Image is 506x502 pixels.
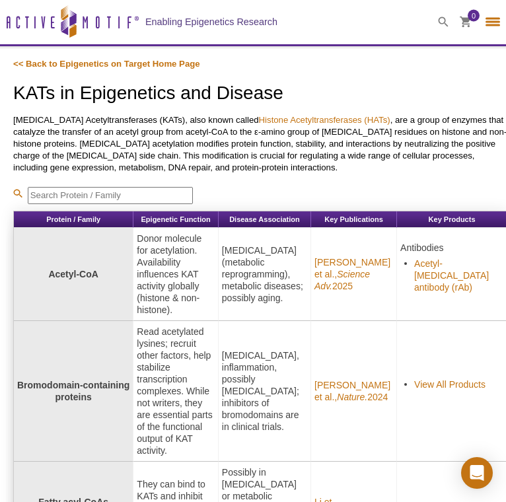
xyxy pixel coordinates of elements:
td: [MEDICAL_DATA], inflammation, possibly [MEDICAL_DATA]; inhibitors of bromodomains are in clinical... [219,321,311,462]
a: << Back to Epigenetics on Target Home Page [13,59,200,69]
em: Science Adv. [314,269,370,291]
th: Epigenetic Function [133,211,219,228]
th: Protein / Family [14,211,133,228]
th: Disease Association [219,211,311,228]
input: Search Protein / Family [28,187,193,204]
strong: Acetyl‑CoA [48,269,98,279]
a: [PERSON_NAME] et al.,Nature.2024 [314,379,393,403]
div: Open Intercom Messenger [461,457,493,489]
td: Read acetylated lysines; recruit other factors, help stabilize transcription complexes. While not... [133,321,219,462]
p: Antibodies [400,242,503,254]
em: Nature. [337,392,367,402]
a: Histone Acetyltransferases (HATs) [259,115,390,125]
td: Donor molecule for acetylation. Availability influences KAT activity globally (histone & non-hist... [133,228,219,321]
a: 0 [460,17,472,30]
td: [MEDICAL_DATA] (metabolic reprogramming), metabolic diseases; possibly aging. [219,228,311,321]
strong: Bromodomain‑containing proteins [17,380,129,402]
th: Key Publications [311,211,397,228]
a: [PERSON_NAME] et al.,Science Adv.2025 [314,256,393,292]
a: View All Products [414,378,486,390]
h2: Enabling Epigenetics Research [145,16,277,28]
a: Acetyl-[MEDICAL_DATA] antibody (rAb) [414,258,489,293]
span: 0 [472,10,476,22]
